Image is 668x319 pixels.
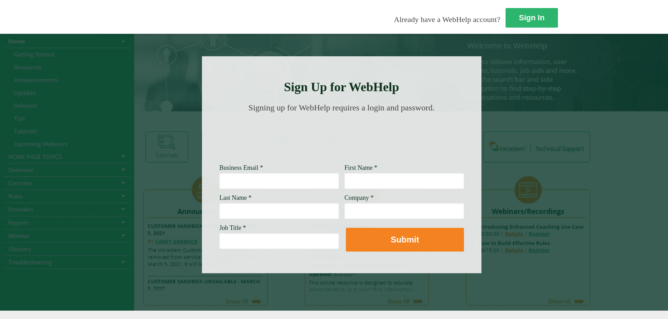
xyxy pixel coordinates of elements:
[219,164,263,171] span: Business Email *
[224,119,460,154] img: Need Credentials? Sign up below. Have Credentials? Use the sign-in button.
[519,13,544,22] strong: Sign In
[248,103,435,112] span: Signing up for WebHelp requires a login and password.
[219,194,252,201] span: Last Name *
[344,164,377,171] span: First Name *
[346,228,464,252] button: Submit
[506,8,558,28] a: Sign In
[394,15,500,24] span: Already have a WebHelp account?
[284,80,399,94] strong: Sign Up for WebHelp
[391,235,419,244] strong: Submit
[219,224,246,231] span: Job Title *
[344,194,374,201] span: Company *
